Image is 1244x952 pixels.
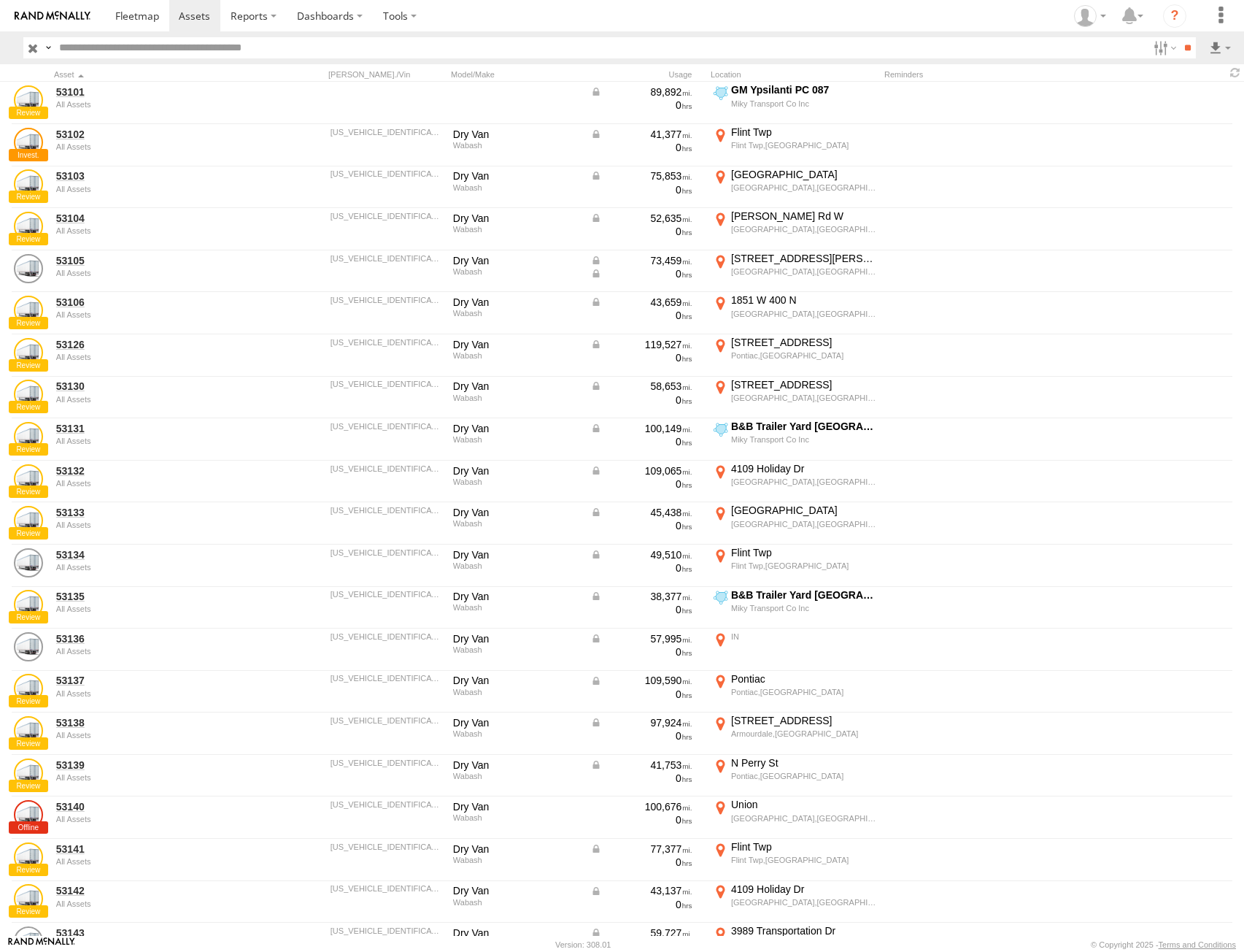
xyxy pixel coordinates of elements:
[56,128,256,141] a: 53102
[54,69,258,80] div: Click to Sort
[453,590,580,603] div: Dry Van
[1159,940,1236,949] a: Terms and Conditions
[731,672,876,686] div: Pontiac
[331,380,443,388] div: 1JJV532D6ML253764
[590,688,692,701] div: 0
[590,645,692,659] div: 0
[453,716,580,729] div: Dry Van
[56,884,256,897] a: 53142
[331,800,443,809] div: 1JJV532D9ML253774
[588,69,705,80] div: Usage
[1163,4,1186,28] i: ?
[56,563,256,572] div: undefined
[590,548,692,561] div: Data from Vehicle CANbus
[731,477,876,487] div: [GEOGRAPHIC_DATA],[GEOGRAPHIC_DATA]
[56,899,256,908] div: undefined
[453,422,580,435] div: Dry Van
[56,464,256,477] a: 53132
[711,462,878,502] label: Click to View Current Location
[453,267,580,276] div: Wabash
[590,813,692,826] div: 0
[711,252,878,291] label: Click to View Current Location
[453,884,580,897] div: Dry Van
[453,254,580,267] div: Dry Van
[56,647,256,656] div: undefined
[14,169,43,199] a: View Asset Details
[590,99,692,112] div: 0
[453,519,580,528] div: Wabash
[453,926,580,940] div: Dry Van
[453,561,580,570] div: Wabash
[56,815,256,824] div: undefined
[453,435,580,444] div: Wabash
[590,141,692,154] div: 0
[731,224,876,234] div: [GEOGRAPHIC_DATA],[GEOGRAPHIC_DATA]
[590,632,692,645] div: Data from Vehicle CANbus
[14,464,43,494] a: View Asset Details
[331,212,443,220] div: 1JJV532D9ML253760
[731,378,876,391] div: [STREET_ADDRESS]
[56,254,256,267] a: 53105
[590,477,692,491] div: 0
[14,506,43,535] a: View Asset Details
[731,168,876,181] div: [GEOGRAPHIC_DATA]
[453,842,580,856] div: Dry Van
[731,855,876,865] div: Flint Twp,[GEOGRAPHIC_DATA]
[56,604,256,613] div: undefined
[731,393,876,403] div: [GEOGRAPHIC_DATA],[GEOGRAPHIC_DATA]
[56,926,256,940] a: 53143
[711,336,878,375] label: Click to View Current Location
[14,674,43,703] a: View Asset Details
[15,11,90,21] img: rand-logo.svg
[711,756,878,796] label: Click to View Current Location
[453,800,580,813] div: Dry Van
[14,800,43,829] a: View Asset Details
[1208,37,1232,58] label: Export results as...
[731,756,876,769] div: N Perry St
[453,506,580,519] div: Dry Van
[56,548,256,561] a: 53134
[331,464,443,473] div: 1JJV532DXML253766
[56,338,256,351] a: 53126
[731,336,876,349] div: [STREET_ADDRESS]
[14,296,43,325] a: View Asset Details
[56,85,256,99] a: 53101
[14,759,43,788] a: View Asset Details
[331,842,443,851] div: 1JJV532D0ML253775
[453,548,580,561] div: Dry Van
[14,380,43,409] a: View Asset Details
[56,437,256,445] div: undefined
[331,296,443,304] div: 1JJV532D2ML253762
[453,688,580,696] div: Wabash
[56,380,256,393] a: 53130
[453,394,580,402] div: Wabash
[331,884,443,893] div: 1JJV532D2ML253776
[14,254,43,283] a: View Asset Details
[590,506,692,519] div: Data from Vehicle CANbus
[56,689,256,698] div: undefined
[590,394,692,407] div: 0
[590,435,692,448] div: 0
[1069,5,1111,27] div: Miky Transport
[331,716,443,725] div: 1JJV532D5ML253772
[14,716,43,745] a: View Asset Details
[590,716,692,729] div: Data from Vehicle CANbus
[14,884,43,913] a: View Asset Details
[555,940,611,949] div: Version: 308.01
[14,590,43,619] a: View Asset Details
[331,422,443,431] div: 1JJV532D8ML253765
[590,296,692,309] div: Data from Vehicle CANbus
[331,548,443,557] div: 1JJV532D3ML253768
[590,169,692,183] div: Data from Vehicle CANbus
[731,140,876,150] div: Flint Twp,[GEOGRAPHIC_DATA]
[590,800,692,813] div: 100,676
[731,83,876,96] div: GM Ypsilanti PC 087
[590,225,692,238] div: 0
[56,185,256,193] div: undefined
[731,504,876,517] div: [GEOGRAPHIC_DATA]
[42,37,54,58] label: Search Query
[711,883,878,922] label: Click to View Current Location
[453,729,580,738] div: Wabash
[331,632,443,641] div: 1JJV532D1ML253770
[453,169,580,183] div: Dry Van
